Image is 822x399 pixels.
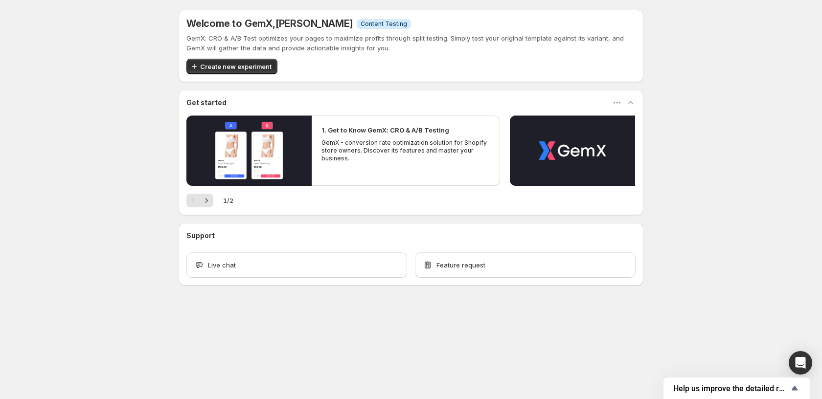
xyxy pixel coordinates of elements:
[321,139,490,162] p: GemX - conversion rate optimization solution for Shopify store owners. Discover its features and ...
[186,33,636,53] p: GemX: CRO & A/B Test optimizes your pages to maximize profits through split testing. Simply test ...
[200,62,272,71] span: Create new experiment
[673,384,789,393] span: Help us improve the detailed report for A/B campaigns
[789,351,812,375] div: Open Intercom Messenger
[223,196,233,205] span: 1 / 2
[186,231,215,241] h3: Support
[208,260,236,270] span: Live chat
[186,59,277,74] button: Create new experiment
[186,194,213,207] nav: Pagination
[673,382,800,394] button: Show survey - Help us improve the detailed report for A/B campaigns
[186,115,312,186] button: Play video
[200,194,213,207] button: Next
[321,125,449,135] h2: 1. Get to Know GemX: CRO & A/B Testing
[436,260,485,270] span: Feature request
[186,98,227,108] h3: Get started
[273,18,353,29] span: , [PERSON_NAME]
[186,18,353,29] h5: Welcome to GemX
[361,20,407,28] span: Content Testing
[510,115,635,186] button: Play video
